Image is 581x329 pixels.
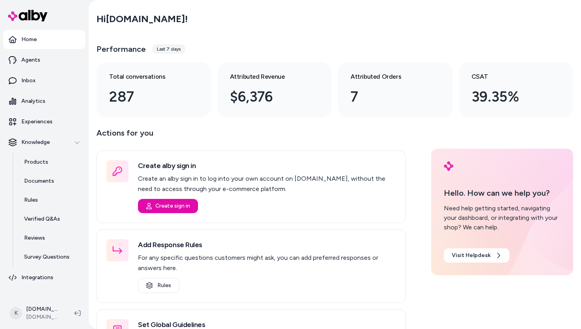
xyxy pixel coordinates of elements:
[16,229,85,248] a: Reviews
[21,77,36,85] p: Inbox
[24,234,45,242] p: Reviews
[26,305,62,313] p: [DOMAIN_NAME] Shopify
[3,133,85,152] button: Knowledge
[5,301,68,326] button: K[DOMAIN_NAME] Shopify[DOMAIN_NAME]
[21,138,50,146] p: Knowledge
[152,44,185,54] div: Last 7 days
[351,86,427,108] div: 7
[3,112,85,131] a: Experiences
[24,215,60,223] p: Verified Q&As
[217,62,332,117] a: Attributed Revenue $6,376
[138,160,396,171] h3: Create alby sign in
[338,62,453,117] a: Attributed Orders 7
[351,72,427,81] h3: Attributed Orders
[138,199,198,213] button: Create sign in
[138,174,396,194] p: Create an alby sign in to log into your own account on [DOMAIN_NAME], without the need to access ...
[96,127,406,146] p: Actions for you
[138,253,396,273] p: For any specific questions customers might ask, you can add preferred responses or answers here.
[16,153,85,172] a: Products
[24,253,70,261] p: Survey Questions
[21,97,45,105] p: Analytics
[3,268,85,287] a: Integrations
[138,239,396,250] h3: Add Response Rules
[444,248,509,263] a: Visit Helpdesk
[459,62,573,117] a: CSAT 39.35%
[472,72,548,81] h3: CSAT
[3,71,85,90] a: Inbox
[24,177,54,185] p: Documents
[24,196,38,204] p: Rules
[472,86,548,108] div: 39.35%
[24,158,48,166] p: Products
[26,313,62,321] span: [DOMAIN_NAME]
[16,248,85,267] a: Survey Questions
[3,30,85,49] a: Home
[16,191,85,210] a: Rules
[3,92,85,111] a: Analytics
[21,274,53,282] p: Integrations
[96,62,211,117] a: Total conversations 287
[21,36,37,43] p: Home
[3,51,85,70] a: Agents
[444,161,453,171] img: alby Logo
[16,172,85,191] a: Documents
[444,204,560,232] div: Need help getting started, navigating your dashboard, or integrating with your shop? We can help.
[109,86,186,108] div: 287
[230,86,307,108] div: $6,376
[8,10,47,21] img: alby Logo
[21,118,53,126] p: Experiences
[109,72,186,81] h3: Total conversations
[9,307,22,320] span: K
[138,278,179,293] a: Rules
[230,72,307,81] h3: Attributed Revenue
[16,210,85,229] a: Verified Q&As
[444,187,560,199] p: Hello. How can we help you?
[96,43,146,55] h3: Performance
[96,13,188,25] h2: Hi [DOMAIN_NAME] !
[21,56,40,64] p: Agents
